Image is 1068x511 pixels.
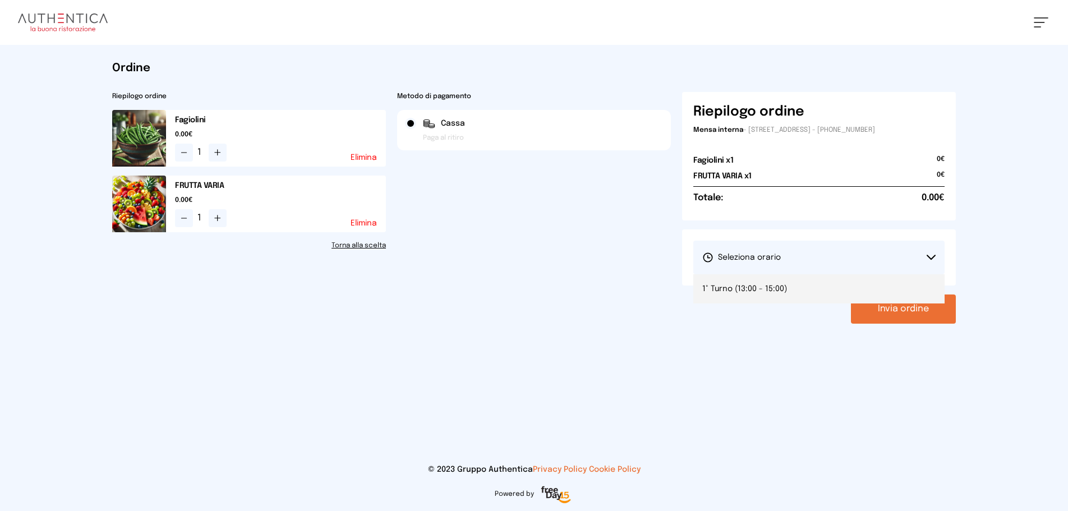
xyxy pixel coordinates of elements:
span: Powered by [495,490,534,499]
span: Seleziona orario [702,252,781,263]
button: Invia ordine [851,294,956,324]
p: © 2023 Gruppo Authentica [18,464,1050,475]
a: Cookie Policy [589,466,641,473]
img: logo-freeday.3e08031.png [538,484,574,507]
span: 1° Turno (13:00 - 15:00) [702,283,787,294]
a: Privacy Policy [533,466,587,473]
button: Seleziona orario [693,241,945,274]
